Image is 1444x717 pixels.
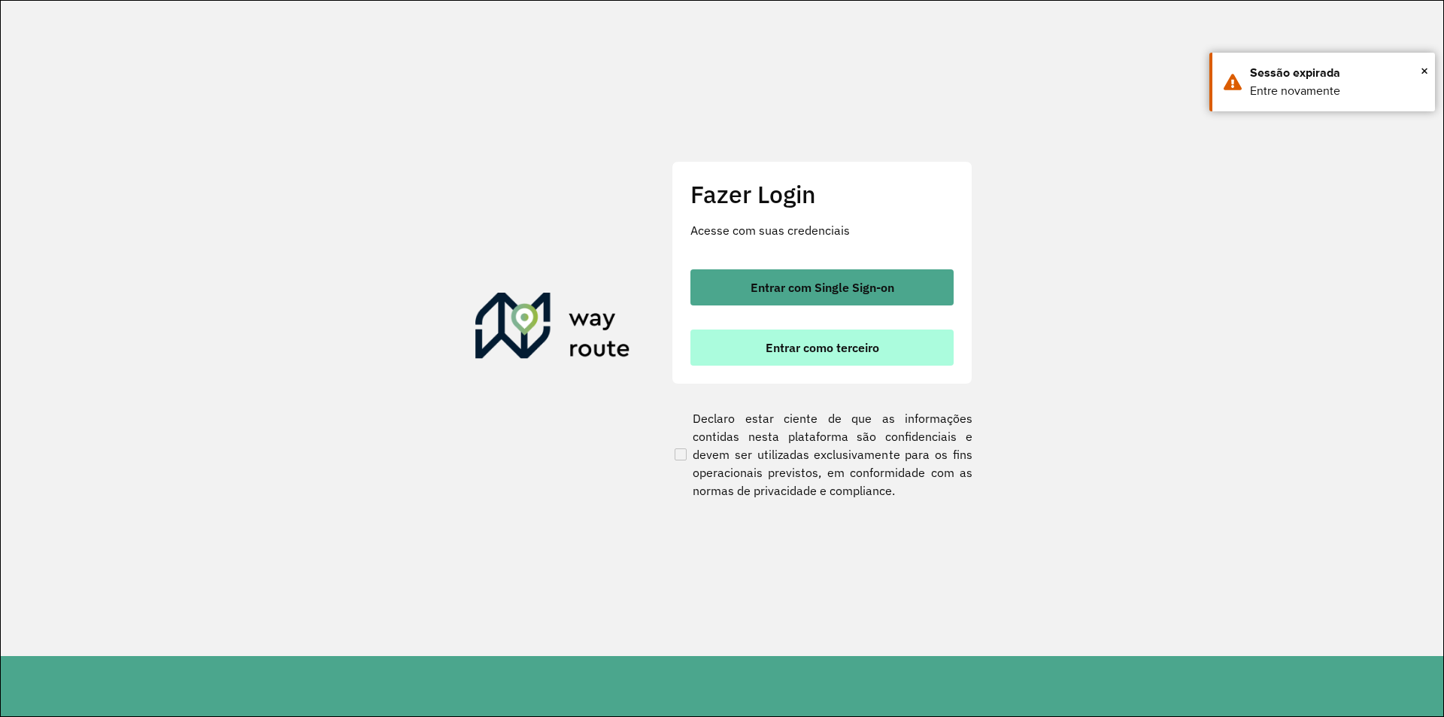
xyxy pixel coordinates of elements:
span: Entrar com Single Sign-on [751,281,894,293]
img: Roteirizador AmbevTech [475,293,630,365]
button: button [690,269,954,305]
button: button [690,330,954,366]
h2: Fazer Login [690,180,954,208]
button: Close [1421,59,1428,82]
span: Entrar como terceiro [766,342,879,354]
p: Acesse com suas credenciais [690,221,954,239]
span: × [1421,59,1428,82]
div: Sessão expirada [1250,64,1424,82]
div: Entre novamente [1250,82,1424,100]
label: Declaro estar ciente de que as informações contidas nesta plataforma são confidenciais e devem se... [672,409,972,500]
